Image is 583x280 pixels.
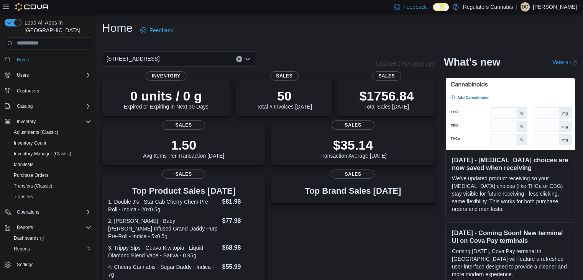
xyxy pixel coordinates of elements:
dt: 1. Double J's - Star Cab Cherry Chem Pre-Roll - Indica - 20x0.5g [108,198,219,213]
p: Coming [DATE], Cova Pay terminal in [GEOGRAPHIC_DATA] will feature a refreshed user interface des... [452,247,569,278]
span: Transfers (Classic) [11,181,91,191]
h2: What's new [444,56,500,68]
span: Home [17,57,29,63]
a: Transfers (Classic) [11,181,55,191]
span: Reports [14,246,30,252]
span: Reports [14,223,91,232]
button: Reports [14,223,36,232]
span: Transfers (Classic) [14,183,52,189]
span: Load All Apps in [GEOGRAPHIC_DATA] [21,19,91,34]
span: Customers [17,88,39,94]
span: Reports [17,224,33,231]
span: Sales [332,170,374,179]
div: Expired or Expiring in Next 30 Days [124,88,209,110]
h3: Top Product Sales [DATE] [108,186,259,196]
a: Inventory Count [11,138,49,148]
button: Catalog [2,101,94,112]
button: Reports [8,244,94,254]
a: Manifests [11,160,36,169]
button: Customers [2,85,94,96]
dd: $81.98 [222,197,259,206]
div: Total Sales [DATE] [360,88,414,110]
span: Sales [162,120,205,130]
button: Inventory [14,117,39,126]
a: Feedback [137,23,176,38]
span: Inventory Count [11,138,91,148]
button: Open list of options [245,56,251,62]
a: Adjustments (Classic) [11,128,61,137]
button: Settings [2,259,94,270]
h3: [DATE] - [MEDICAL_DATA] choices are now saved when receiving [452,156,569,171]
span: Catalog [17,103,33,109]
svg: External link [572,60,577,65]
button: Home [2,54,94,65]
div: Total # Invoices [DATE] [256,88,312,110]
span: Reports [11,244,91,254]
button: Clear input [236,56,242,62]
button: Transfers (Classic) [8,181,94,191]
button: Operations [14,208,43,217]
a: Settings [14,260,36,269]
dd: $77.98 [222,216,259,226]
span: Inventory [14,117,91,126]
span: Inventory [146,71,187,81]
span: Purchase Orders [14,172,49,178]
span: Adjustments (Classic) [11,128,91,137]
img: Cova [15,3,49,11]
span: Feedback [149,26,173,34]
span: Manifests [11,160,91,169]
div: Transaction Average [DATE] [319,137,387,159]
dt: 4. Cheers Cannabis - Sugar Daddy - Indica - 7g [108,263,219,278]
dd: $55.99 [222,262,259,272]
span: Sales [270,71,299,81]
input: Dark Mode [433,3,449,11]
span: [STREET_ADDRESS] [107,54,159,63]
button: Adjustments (Classic) [8,127,94,138]
p: 0 units / 0 g [124,88,209,104]
span: Dashboards [14,235,44,241]
button: Users [2,70,94,81]
a: Purchase Orders [11,171,52,180]
span: Dashboards [11,234,91,243]
button: Reports [2,222,94,233]
p: 1.50 [143,137,224,153]
span: Settings [14,260,91,269]
span: Settings [17,262,33,268]
button: Catalog [14,102,36,111]
span: Transfers [14,194,33,200]
span: Sales [162,170,205,179]
span: Inventory Manager (Classic) [14,151,71,157]
p: Updated 1 minute(s) ago [376,61,435,67]
span: Inventory [17,119,36,125]
button: Manifests [8,159,94,170]
a: Home [14,55,32,64]
button: Users [14,71,32,80]
p: Regulators Cannabis [463,2,513,12]
span: Inventory Count [14,140,46,146]
span: Manifests [14,161,33,168]
span: Sales [372,71,401,81]
span: Transfers [11,192,91,201]
a: Dashboards [8,233,94,244]
span: DD [522,2,528,12]
a: View allExternal link [552,59,577,65]
span: Users [14,71,91,80]
span: Home [14,55,91,64]
span: Feedback [403,3,427,11]
p: [PERSON_NAME] [533,2,577,12]
button: Inventory Count [8,138,94,148]
div: Avg Items Per Transaction [DATE] [143,137,224,159]
button: Purchase Orders [8,170,94,181]
h1: Home [102,20,133,36]
p: We've updated product receiving so your [MEDICAL_DATA] choices (like THCa or CBG) stay visible fo... [452,175,569,213]
span: Users [17,72,29,78]
h3: Top Brand Sales [DATE] [305,186,401,196]
a: Customers [14,86,42,96]
dd: $68.98 [222,243,259,252]
button: Inventory [2,116,94,127]
span: Operations [17,209,39,215]
dt: 2. [PERSON_NAME] - Baby [PERSON_NAME] Infused Grand Daddy Purp Pre-Roll - Indica - 5x0.5g [108,217,219,240]
div: Devon DeSalliers [521,2,530,12]
button: Transfers [8,191,94,202]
